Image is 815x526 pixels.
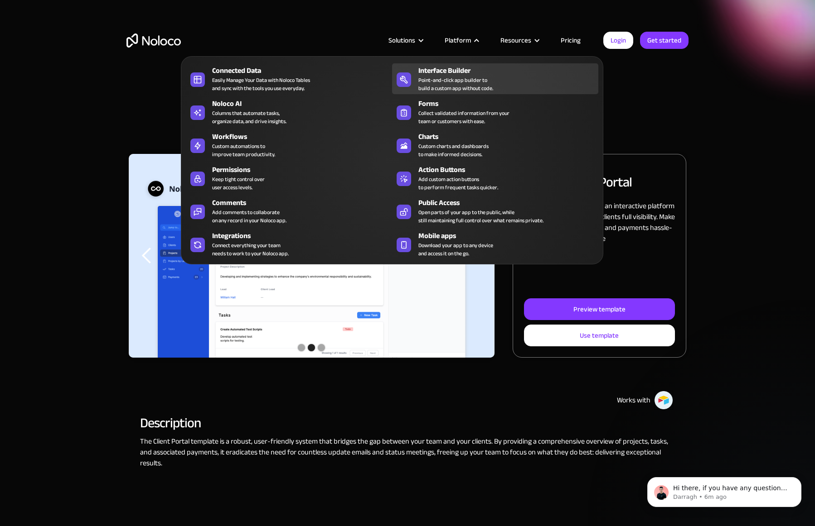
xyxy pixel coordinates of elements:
[212,241,289,258] div: Connect everything your team needs to work to your Noloco app.
[212,197,396,208] div: Comments
[418,164,602,175] div: Action Buttons
[392,63,598,94] a: Interface BuilderPoint-and-click app builder tobuild a custom app without code.
[603,32,633,49] a: Login
[392,163,598,193] a: Action ButtonsAdd custom action buttonsto perform frequent tasks quicker.
[418,76,493,92] div: Point-and-click app builder to build a custom app without code.
[212,98,396,109] div: Noloco AI
[418,175,498,191] div: Add custom action buttons to perform frequent tasks quicker.
[617,395,650,406] div: Works with
[433,34,489,46] div: Platform
[126,33,181,48] a: home
[445,34,471,46] div: Platform
[573,303,626,315] div: Preview template
[186,196,392,226] a: CommentsAdd comments to collaborateon any record in your Noloco app.
[549,34,592,46] a: Pricing
[524,298,675,320] a: Preview template
[212,76,310,92] div: Easily Manage Your Data with Noloco Tables and sync with the tools you use everyday.
[212,142,275,158] div: Custom automations to improve team productivity.
[640,32,689,49] a: Get started
[181,43,603,264] nav: Platform
[654,391,673,410] img: Airtable
[392,229,598,259] a: Mobile appsDownload your app to any deviceand access it on the go.
[418,65,602,76] div: Interface Builder
[212,65,396,76] div: Connected Data
[140,419,675,427] h2: Description
[418,98,602,109] div: Forms
[186,229,392,259] a: IntegrationsConnect everything your teamneeds to work to your Noloco app.
[212,230,396,241] div: Integrations
[186,129,392,160] a: WorkflowsCustom automations toimprove team productivity.
[140,478,675,488] p: ‍
[212,208,286,225] div: Add comments to collaborate on any record in your Noloco app.
[500,34,531,46] div: Resources
[212,131,396,142] div: Workflows
[186,163,392,193] a: PermissionsKeep tight control overuser access levels.
[489,34,549,46] div: Resources
[298,344,305,351] div: Show slide 1 of 3
[418,131,602,142] div: Charts
[140,436,675,469] p: The Client Portal template is a robust, user-friendly system that bridges the gap between your te...
[212,175,265,191] div: Keep tight control over user access levels.
[634,458,815,521] iframe: Intercom notifications message
[392,196,598,226] a: Public AccessOpen parts of your app to the public, whilestill maintaining full control over what ...
[318,344,325,351] div: Show slide 3 of 3
[212,109,286,125] div: Columns that automate tasks, organize data, and drive insights.
[418,109,509,125] div: Collect validated information from your team or customers with ease.
[392,129,598,160] a: ChartsCustom charts and dashboardsto make informed decisions.
[212,164,396,175] div: Permissions
[129,154,165,358] div: previous slide
[418,230,602,241] div: Mobile apps
[580,330,619,341] div: Use template
[392,96,598,127] a: FormsCollect validated information from yourteam or customers with ease.
[129,154,495,358] div: carousel
[186,96,392,127] a: Noloco AIColumns that automate tasks,organize data, and drive insights.
[186,63,392,94] a: Connected DataEasily Manage Your Data with Noloco Tablesand sync with the tools you use everyday.
[524,325,675,346] a: Use template
[418,197,602,208] div: Public Access
[418,241,493,258] span: Download your app to any device and access it on the go.
[418,208,543,225] div: Open parts of your app to the public, while still maintaining full control over what remains priv...
[418,142,489,158] div: Custom charts and dashboards to make informed decisions.
[377,34,433,46] div: Solutions
[308,344,315,351] div: Show slide 2 of 3
[388,34,415,46] div: Solutions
